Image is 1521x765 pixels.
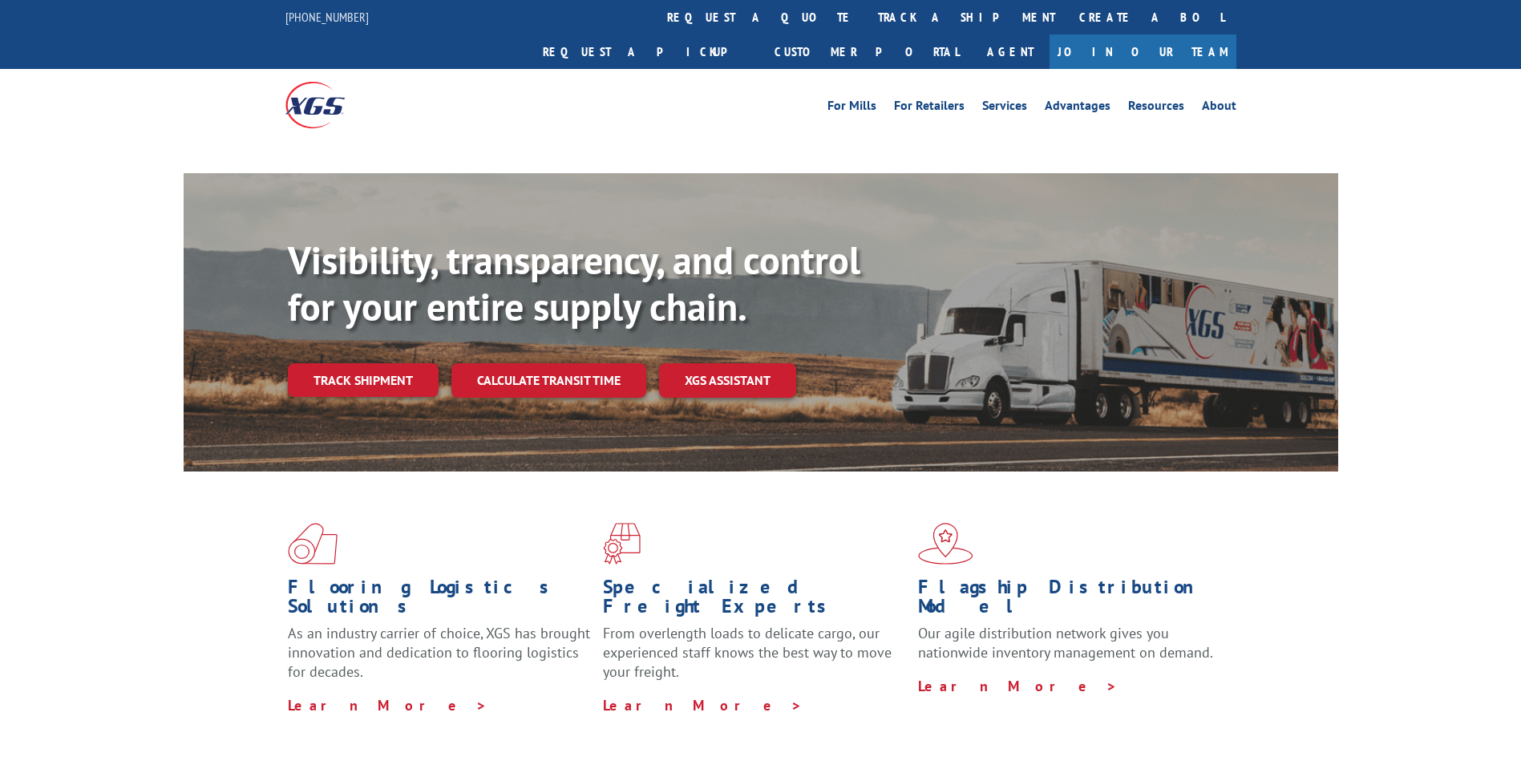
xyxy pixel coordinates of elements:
a: Learn More > [288,696,487,714]
a: Track shipment [288,363,439,397]
a: Services [982,99,1027,117]
a: XGS ASSISTANT [659,363,796,398]
a: Advantages [1045,99,1110,117]
a: Learn More > [918,677,1118,695]
span: As an industry carrier of choice, XGS has brought innovation and dedication to flooring logistics... [288,624,590,681]
img: xgs-icon-flagship-distribution-model-red [918,523,973,565]
a: Resources [1128,99,1184,117]
a: Learn More > [603,696,803,714]
p: From overlength loads to delicate cargo, our experienced staff knows the best way to move your fr... [603,624,906,695]
img: xgs-icon-focused-on-flooring-red [603,523,641,565]
a: Request a pickup [531,34,763,69]
a: Join Our Team [1050,34,1236,69]
a: For Retailers [894,99,965,117]
span: Our agile distribution network gives you nationwide inventory management on demand. [918,624,1213,662]
h1: Flooring Logistics Solutions [288,577,591,624]
h1: Flagship Distribution Model [918,577,1221,624]
img: xgs-icon-total-supply-chain-intelligence-red [288,523,338,565]
a: For Mills [827,99,876,117]
h1: Specialized Freight Experts [603,577,906,624]
a: Customer Portal [763,34,971,69]
a: Agent [971,34,1050,69]
a: [PHONE_NUMBER] [285,9,369,25]
a: Calculate transit time [451,363,646,398]
b: Visibility, transparency, and control for your entire supply chain. [288,235,860,331]
a: About [1202,99,1236,117]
